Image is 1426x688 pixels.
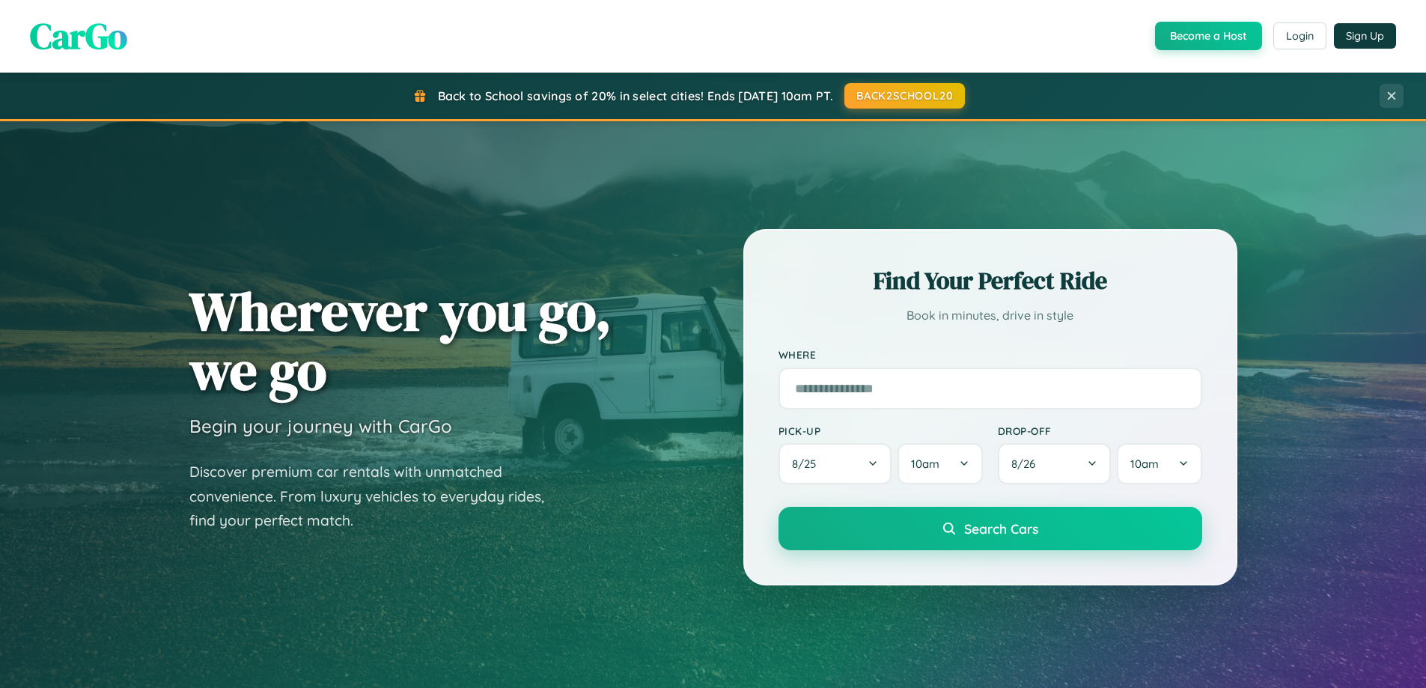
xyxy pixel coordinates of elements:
span: 10am [911,457,939,471]
button: 10am [898,443,982,484]
button: Become a Host [1155,22,1262,50]
p: Discover premium car rentals with unmatched convenience. From luxury vehicles to everyday rides, ... [189,460,564,533]
span: Search Cars [964,520,1038,537]
span: 8 / 26 [1011,457,1043,471]
button: Search Cars [778,507,1202,550]
span: CarGo [30,11,127,61]
button: Login [1273,22,1326,49]
button: 10am [1117,443,1201,484]
span: 8 / 25 [792,457,823,471]
p: Book in minutes, drive in style [778,305,1202,326]
button: 8/25 [778,443,892,484]
button: BACK2SCHOOL20 [844,83,965,109]
span: Back to School savings of 20% in select cities! Ends [DATE] 10am PT. [438,88,833,103]
h2: Find Your Perfect Ride [778,264,1202,297]
h3: Begin your journey with CarGo [189,415,452,437]
h1: Wherever you go, we go [189,281,612,400]
button: Sign Up [1334,23,1396,49]
label: Drop-off [998,424,1202,437]
span: 10am [1130,457,1159,471]
button: 8/26 [998,443,1112,484]
label: Pick-up [778,424,983,437]
label: Where [778,349,1202,362]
